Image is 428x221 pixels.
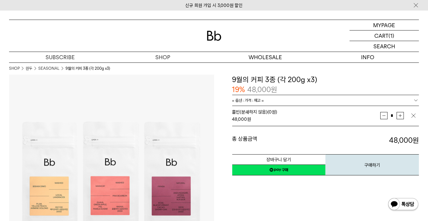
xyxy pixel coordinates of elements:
[350,30,419,41] a: CART (1)
[232,116,381,123] div: 원
[373,41,395,52] p: SEARCH
[232,154,326,165] button: 장바구니 담기
[26,66,32,72] a: 원두
[9,66,20,72] a: SHOP
[380,112,388,119] button: 감소
[232,75,419,85] h3: 9월의 커피 3종 (각 200g x3)
[232,135,326,146] dt: 총 상품금액
[207,31,221,41] img: 로고
[232,85,245,95] p: 19%
[374,30,388,41] p: CART
[38,66,59,72] a: SEASONAL
[413,136,419,145] b: 원
[388,197,419,212] img: 카카오톡 채널 1:1 채팅 버튼
[112,52,214,62] a: SHOP
[411,113,417,119] img: 삭제
[373,20,395,30] p: MYPAGE
[325,154,419,175] button: 구매하기
[350,20,419,30] a: MYPAGE
[389,136,419,145] strong: 48,000
[232,117,247,122] strong: 48,000
[388,30,394,41] p: (1)
[232,109,277,115] span: 홀빈(분쇄하지 않음) (0원)
[232,165,326,175] a: 새창
[316,52,419,62] p: INFO
[185,3,243,8] a: 신규 회원 가입 시 3,000원 할인
[271,85,277,94] span: 원
[214,52,317,62] p: WHOLESALE
[232,95,264,106] span: = 옵션 : 가격 : 재고 =
[9,52,112,62] a: SUBSCRIBE
[397,112,404,119] button: 증가
[248,85,277,95] p: 48,000
[65,66,110,72] li: 9월의 커피 3종 (각 200g x3)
